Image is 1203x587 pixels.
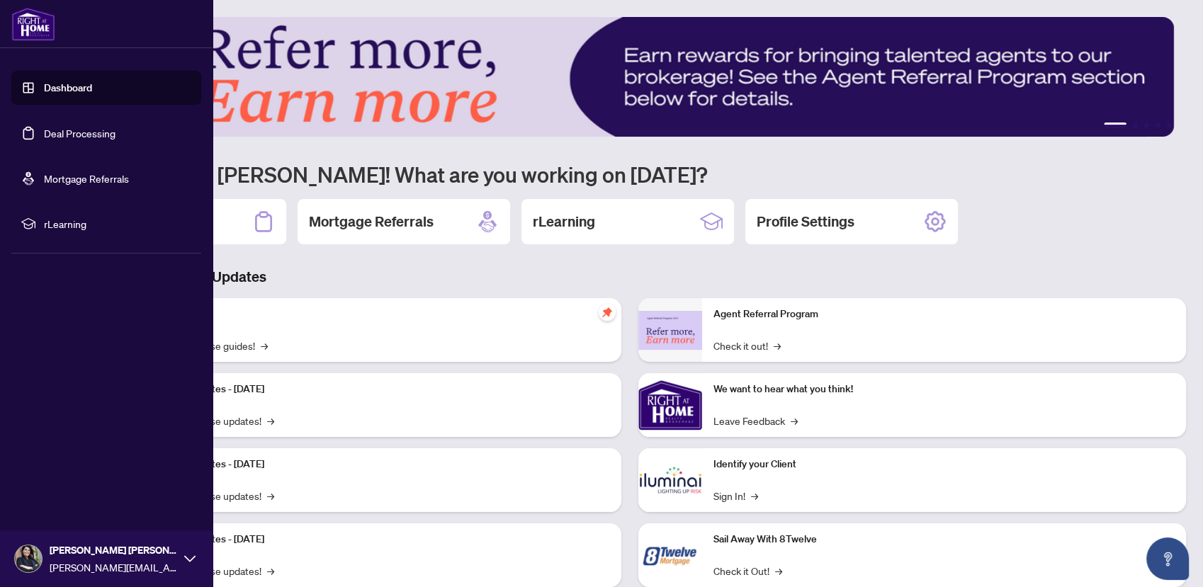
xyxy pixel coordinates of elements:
[599,304,616,321] span: pushpin
[713,532,1175,547] p: Sail Away With 8Twelve
[713,338,781,353] a: Check it out!→
[149,382,610,397] p: Platform Updates - [DATE]
[74,267,1186,287] h3: Brokerage & Industry Updates
[11,7,55,41] img: logo
[149,457,610,472] p: Platform Updates - [DATE]
[261,338,268,353] span: →
[44,81,92,94] a: Dashboard
[15,545,42,572] img: Profile Icon
[713,307,1175,322] p: Agent Referral Program
[309,212,434,232] h2: Mortgage Referrals
[1166,122,1172,128] button: 5
[1143,122,1149,128] button: 3
[638,311,702,350] img: Agent Referral Program
[1132,122,1138,128] button: 2
[44,127,115,139] a: Deal Processing
[74,17,1174,137] img: Slide 0
[50,542,177,558] span: [PERSON_NAME] [PERSON_NAME]
[713,563,782,579] a: Check it Out!→
[74,161,1186,188] h1: Welcome back [PERSON_NAME]! What are you working on [DATE]?
[751,488,758,503] span: →
[149,307,610,322] p: Self-Help
[638,523,702,587] img: Sail Away With 8Twelve
[533,212,595,232] h2: rLearning
[149,532,610,547] p: Platform Updates - [DATE]
[774,338,781,353] span: →
[50,559,177,575] span: [PERSON_NAME][EMAIL_ADDRESS][DOMAIN_NAME]
[1104,122,1126,128] button: 1
[638,448,702,512] img: Identify your Client
[713,382,1175,397] p: We want to hear what you think!
[44,216,191,232] span: rLearning
[713,488,758,503] a: Sign In!→
[757,212,854,232] h2: Profile Settings
[713,413,798,428] a: Leave Feedback→
[791,413,798,428] span: →
[44,172,129,185] a: Mortgage Referrals
[1155,122,1160,128] button: 4
[267,563,274,579] span: →
[267,413,274,428] span: →
[638,373,702,437] img: We want to hear what you think!
[1146,537,1189,580] button: Open asap
[713,457,1175,472] p: Identify your Client
[267,488,274,503] span: →
[775,563,782,579] span: →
